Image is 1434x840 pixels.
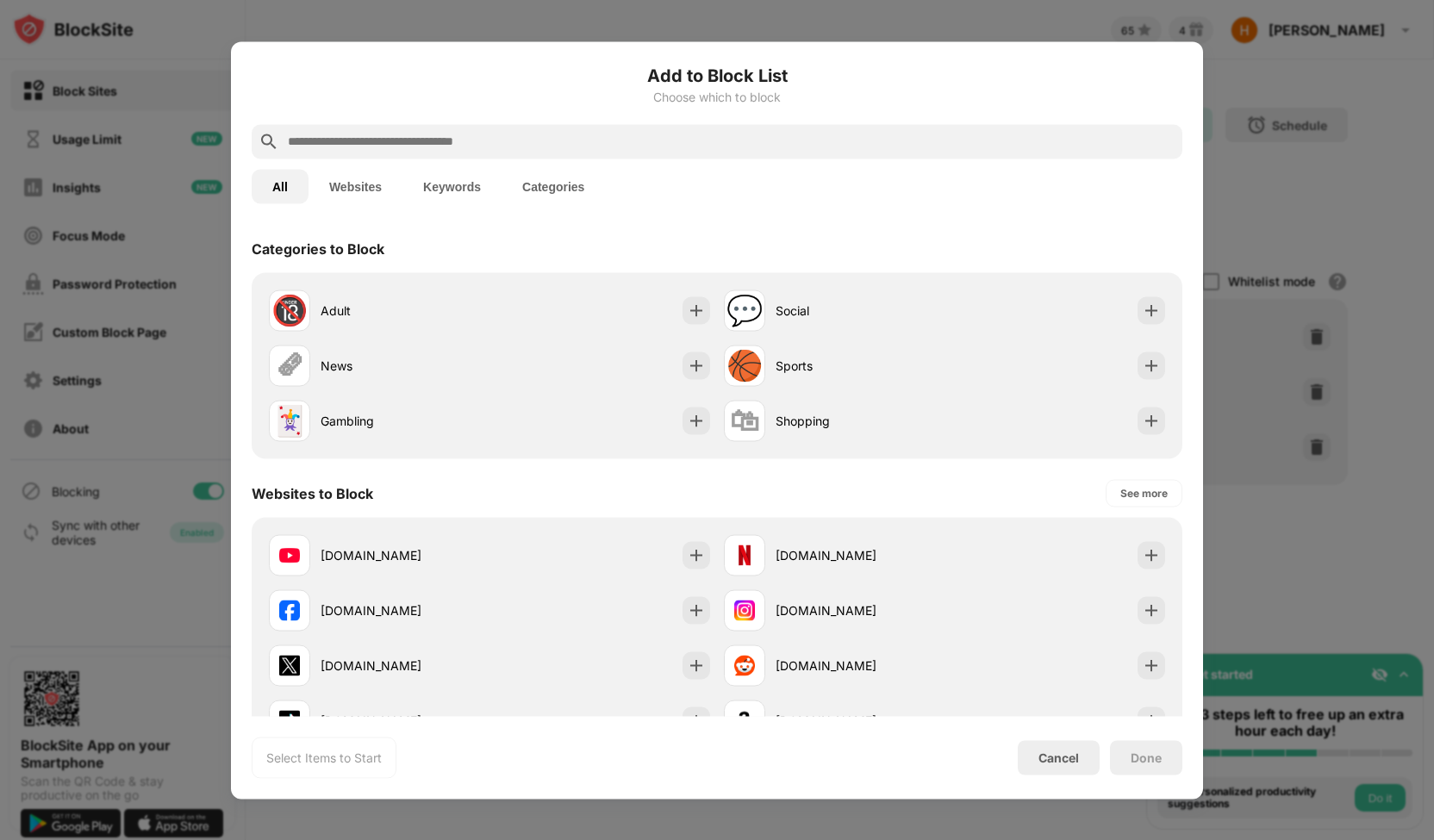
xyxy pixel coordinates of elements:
div: [DOMAIN_NAME] [321,656,489,675]
img: favicons [734,655,755,675]
div: 💬 [726,293,763,328]
div: Categories to Block [252,240,384,257]
button: Categories [502,169,605,203]
img: favicons [279,544,300,565]
div: Done [1131,750,1162,764]
div: 🏀 [726,348,763,383]
button: All [252,169,309,203]
img: favicons [734,544,755,565]
div: Gambling [321,412,489,430]
div: Adult [321,302,489,320]
h6: Add to Block List [252,62,1182,88]
div: [DOMAIN_NAME] [776,546,945,564]
img: search.svg [259,131,279,152]
div: 🛍 [730,403,759,439]
button: Websites [309,169,402,203]
img: favicons [279,710,300,731]
div: 🗞 [275,348,304,383]
div: 🔞 [271,293,308,328]
img: favicons [279,655,300,675]
div: [DOMAIN_NAME] [776,712,945,730]
div: Cancel [1038,750,1079,765]
div: News [321,357,489,375]
div: [DOMAIN_NAME] [321,546,489,564]
div: Websites to Block [252,484,373,501]
div: 🃏 [271,403,308,439]
div: See more [1120,484,1168,501]
div: [DOMAIN_NAME] [776,601,945,619]
button: Keywords [402,169,502,203]
img: favicons [279,600,300,620]
div: [DOMAIN_NAME] [776,656,945,675]
div: Shopping [776,412,945,430]
div: Select Items to Start [266,749,382,766]
img: favicons [734,710,755,731]
div: Choose which to block [252,90,1182,103]
div: [DOMAIN_NAME] [321,712,489,730]
div: [DOMAIN_NAME] [321,601,489,619]
div: Sports [776,357,945,375]
div: Social [776,302,945,320]
img: favicons [734,600,755,620]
